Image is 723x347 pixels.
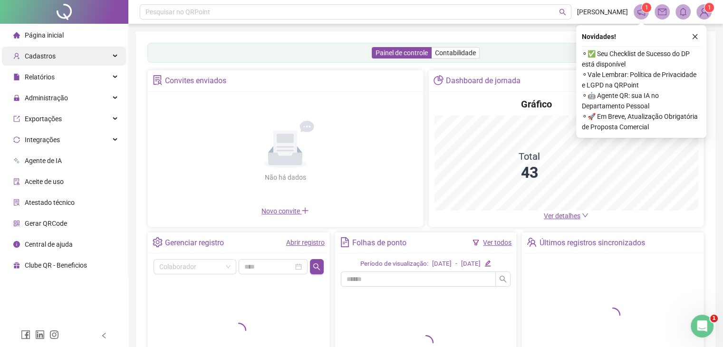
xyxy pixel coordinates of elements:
[25,261,87,269] span: Clube QR - Beneficios
[13,53,20,59] span: user-add
[286,239,325,246] a: Abrir registro
[13,262,20,269] span: gift
[637,8,646,16] span: notification
[642,3,651,12] sup: 1
[25,115,62,123] span: Exportações
[25,52,56,60] span: Cadastros
[461,259,481,269] div: [DATE]
[704,3,714,12] sup: Atualize o seu contato no menu Meus Dados
[101,332,107,339] span: left
[582,90,701,111] span: ⚬ 🤖 Agente QR: sua IA no Departamento Pessoal
[710,315,718,322] span: 1
[499,275,507,283] span: search
[582,212,588,219] span: down
[360,259,428,269] div: Período de visualização:
[559,9,566,16] span: search
[301,207,309,214] span: plus
[13,95,20,101] span: lock
[352,235,406,251] div: Folhas de ponto
[521,97,552,111] h4: Gráfico
[13,178,20,185] span: audit
[340,237,350,247] span: file-text
[605,308,620,323] span: loading
[582,31,616,42] span: Novidades !
[21,330,30,339] span: facebook
[692,33,698,40] span: close
[241,172,329,183] div: Não há dados
[25,178,64,185] span: Aceite de uso
[261,207,309,215] span: Novo convite
[153,237,163,247] span: setting
[49,330,59,339] span: instagram
[658,8,666,16] span: mail
[582,48,701,69] span: ⚬ ✅ Seu Checklist de Sucesso do DP está disponível
[165,235,224,251] div: Gerenciar registro
[455,259,457,269] div: -
[13,241,20,248] span: info-circle
[25,31,64,39] span: Página inicial
[25,73,55,81] span: Relatórios
[484,260,491,266] span: edit
[697,5,711,19] img: 78113
[527,237,537,247] span: team
[231,323,246,338] span: loading
[679,8,687,16] span: bell
[25,94,68,102] span: Administração
[13,199,20,206] span: solution
[432,259,452,269] div: [DATE]
[544,212,580,220] span: Ver detalhes
[446,73,521,89] div: Dashboard de jornada
[483,239,511,246] a: Ver todos
[13,136,20,143] span: sync
[472,239,479,246] span: filter
[13,116,20,122] span: export
[582,111,701,132] span: ⚬ 🚀 Em Breve, Atualização Obrigatória de Proposta Comercial
[153,75,163,85] span: solution
[13,220,20,227] span: qrcode
[691,315,713,337] iframe: Intercom live chat
[35,330,45,339] span: linkedin
[708,4,711,11] span: 1
[25,199,75,206] span: Atestado técnico
[25,157,62,164] span: Agente de IA
[645,4,648,11] span: 1
[376,49,428,57] span: Painel de controle
[25,136,60,144] span: Integrações
[544,212,588,220] a: Ver detalhes down
[435,49,476,57] span: Contabilidade
[165,73,226,89] div: Convites enviados
[540,235,645,251] div: Últimos registros sincronizados
[13,32,20,39] span: home
[313,263,320,270] span: search
[582,69,701,90] span: ⚬ Vale Lembrar: Política de Privacidade e LGPD na QRPoint
[577,7,628,17] span: [PERSON_NAME]
[13,74,20,80] span: file
[25,220,67,227] span: Gerar QRCode
[434,75,443,85] span: pie-chart
[25,241,73,248] span: Central de ajuda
